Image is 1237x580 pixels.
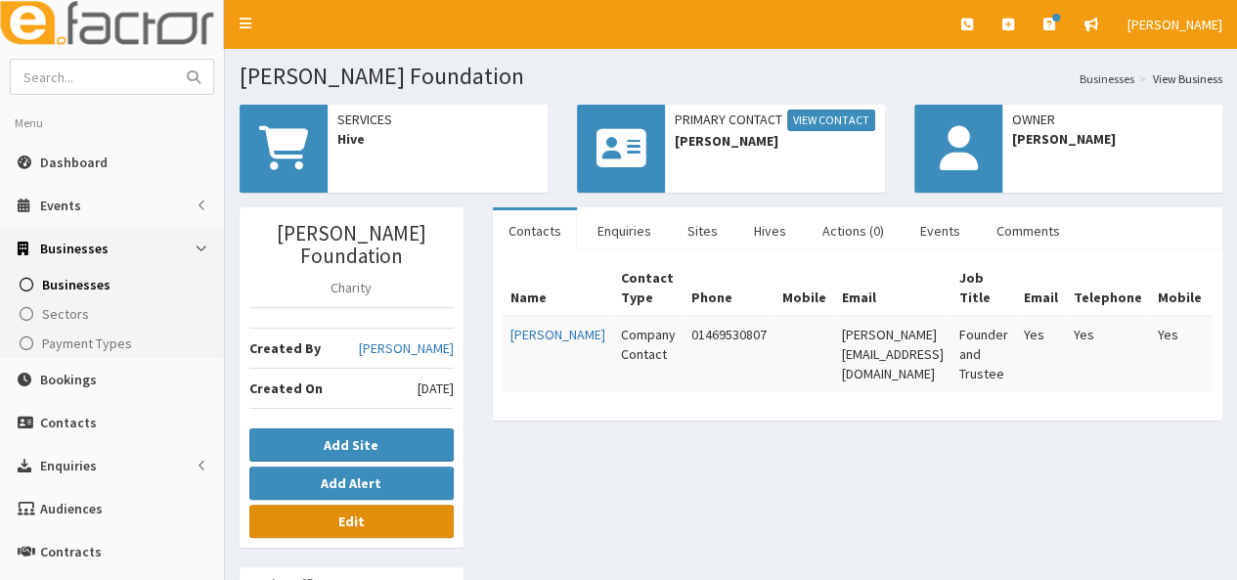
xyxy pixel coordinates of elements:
input: Search... [11,60,175,94]
th: Phone [684,260,774,316]
span: Sectors [42,305,89,323]
a: Hives [738,210,802,251]
span: [DATE] [418,379,454,398]
span: Enquiries [40,457,97,474]
h3: [PERSON_NAME] Foundation [249,222,454,267]
a: [PERSON_NAME] [359,338,454,358]
a: Sites [672,210,733,251]
a: Events [905,210,976,251]
span: Hive [337,129,538,149]
span: Payment Types [42,335,132,352]
th: Telephone [1066,260,1150,316]
a: View Contact [787,110,875,131]
span: [PERSON_NAME] [675,131,875,151]
td: Yes [1016,316,1066,391]
b: Add Site [324,436,378,454]
a: Businesses [5,270,224,299]
span: [PERSON_NAME] [1127,16,1222,33]
button: Add Alert [249,467,454,500]
span: Contracts [40,543,102,560]
li: View Business [1134,70,1222,87]
b: Add Alert [321,474,381,492]
span: Primary Contact [675,110,875,131]
span: Services [337,110,538,129]
span: Contacts [40,414,97,431]
th: Mobile [1150,260,1210,316]
a: Contacts [493,210,577,251]
span: Dashboard [40,154,108,171]
span: [PERSON_NAME] [1012,129,1213,149]
a: Comments [981,210,1076,251]
a: Edit [249,505,454,538]
b: Created By [249,339,321,357]
td: Yes [1150,316,1210,391]
th: Email [834,260,951,316]
a: Enquiries [582,210,667,251]
span: Businesses [42,276,110,293]
p: Charity [249,278,454,297]
td: 01469530807 [684,316,774,391]
b: Edit [338,513,365,530]
th: Mobile [774,260,834,316]
th: Name [503,260,613,316]
td: Yes [1066,316,1150,391]
a: Actions (0) [807,210,900,251]
th: Email [1016,260,1066,316]
h1: [PERSON_NAME] Foundation [240,64,1222,89]
b: Created On [249,379,323,397]
th: Contact Type [613,260,684,316]
a: Sectors [5,299,224,329]
span: Events [40,197,81,214]
td: Founder and Trustee [951,316,1016,391]
th: Job Title [951,260,1016,316]
a: Payment Types [5,329,224,358]
span: Businesses [40,240,109,257]
a: Businesses [1080,70,1134,87]
td: [PERSON_NAME][EMAIL_ADDRESS][DOMAIN_NAME] [834,316,951,391]
a: [PERSON_NAME] [510,326,605,343]
span: Owner [1012,110,1213,129]
span: Audiences [40,500,103,517]
td: Company Contact [613,316,684,391]
span: Bookings [40,371,97,388]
